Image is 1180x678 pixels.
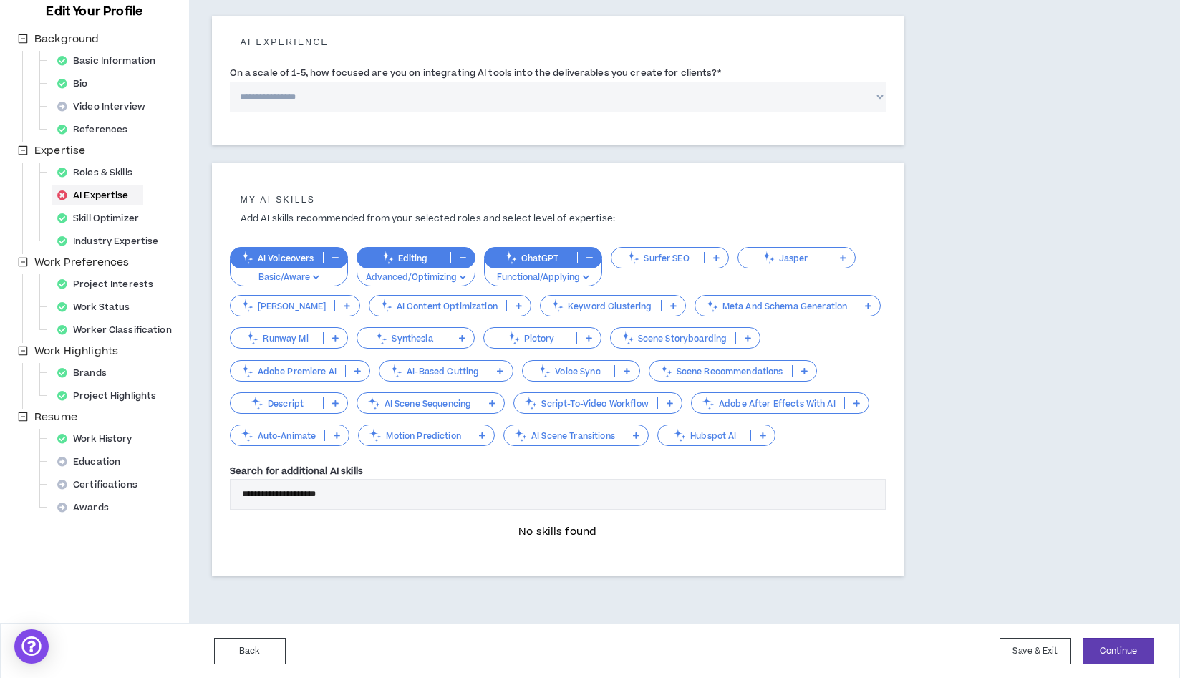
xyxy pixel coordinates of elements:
[231,333,323,344] p: Runway Ml
[34,410,77,425] span: Resume
[52,363,121,383] div: Brands
[39,83,50,95] img: tab_domain_overview_orange.svg
[230,62,721,84] label: On a scale of 1-5, how focused are you on integrating AI tools into the deliverables you create f...
[32,409,80,426] span: Resume
[611,333,736,344] p: Scene Storyboarding
[34,255,129,270] span: Work Preferences
[231,301,335,311] p: [PERSON_NAME]
[231,398,323,409] p: Descript
[230,524,886,540] p: No skills found
[214,638,286,664] button: Back
[34,32,99,47] span: Background
[611,253,704,263] p: Surfer SEO
[52,498,123,518] div: Awards
[18,145,28,155] span: minus-square
[230,259,348,286] button: Basic/Aware
[37,37,158,49] div: Domain: [DOMAIN_NAME]
[359,430,469,441] p: Motion Prediction
[369,301,506,311] p: AI Content Optimization
[357,253,450,263] p: Editing
[52,297,144,317] div: Work Status
[658,430,750,441] p: Hubspot AI
[649,366,792,377] p: Scene Recommendations
[504,430,624,441] p: AI Scene Transitions
[52,231,173,251] div: Industry Expertise
[52,120,142,140] div: References
[239,271,339,284] p: Basic/Aware
[52,74,102,94] div: Bio
[541,301,661,311] p: Keyword Clustering
[357,398,480,409] p: AI Scene Sequencing
[142,83,154,95] img: tab_keywords_by_traffic_grey.svg
[52,163,147,183] div: Roles & Skills
[18,257,28,267] span: minus-square
[40,23,70,34] div: v 4.0.24
[484,259,602,286] button: Functional/Applying
[231,253,323,263] p: AI Voiceovers
[484,333,576,344] p: Pictory
[52,51,170,71] div: Basic Information
[695,301,856,311] p: Meta And Schema Generation
[357,333,450,344] p: Synthesia
[493,271,593,284] p: Functional/Applying
[52,386,170,406] div: Project Highlights
[32,142,88,160] span: Expertise
[692,398,844,409] p: Adobe After Effects With AI
[18,412,28,422] span: minus-square
[52,429,147,449] div: Work History
[54,84,128,94] div: Domain Overview
[32,254,132,271] span: Work Preferences
[230,212,886,226] p: Add AI skills recommended from your selected roles and select level of expertise:
[52,208,153,228] div: Skill Optimizer
[52,185,143,205] div: AI Expertise
[230,195,886,205] h5: My AI skills
[52,320,186,340] div: Worker Classification
[366,271,466,284] p: Advanced/Optimizing
[357,259,475,286] button: Advanced/Optimizing
[230,37,886,47] h5: AI experience
[34,143,85,158] span: Expertise
[14,629,49,664] div: Open Intercom Messenger
[230,465,363,478] label: Search for additional AI skills
[52,274,168,294] div: Project Interests
[52,97,160,117] div: Video Interview
[1000,638,1071,664] button: Save & Exit
[52,452,135,472] div: Education
[514,398,657,409] p: Script-To-Video Workflow
[523,366,615,377] p: Voice Sync
[485,253,577,263] p: ChatGPT
[52,475,152,495] div: Certifications
[40,3,148,20] h3: Edit Your Profile
[23,37,34,49] img: website_grey.svg
[23,23,34,34] img: logo_orange.svg
[231,430,325,441] p: Auto-Animate
[34,344,118,359] span: Work Highlights
[1083,638,1154,664] button: Continue
[18,346,28,356] span: minus-square
[379,366,488,377] p: AI-Based Cutting
[158,84,241,94] div: Keywords by Traffic
[231,366,345,377] p: Adobe Premiere AI
[32,343,121,360] span: Work Highlights
[738,253,831,263] p: Jasper
[32,31,102,48] span: Background
[18,34,28,44] span: minus-square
